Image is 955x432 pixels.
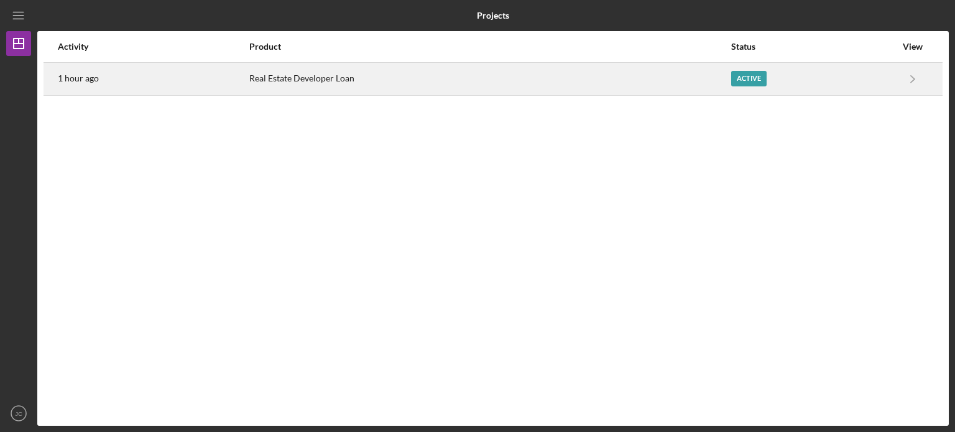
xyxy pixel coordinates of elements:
b: Projects [477,11,509,21]
div: Active [731,71,767,86]
div: Real Estate Developer Loan [249,63,730,94]
div: Status [731,42,896,52]
text: JC [15,410,22,417]
button: JC [6,401,31,426]
div: Activity [58,42,248,52]
time: 2025-08-20 19:30 [58,73,99,83]
div: Product [249,42,730,52]
div: View [897,42,928,52]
